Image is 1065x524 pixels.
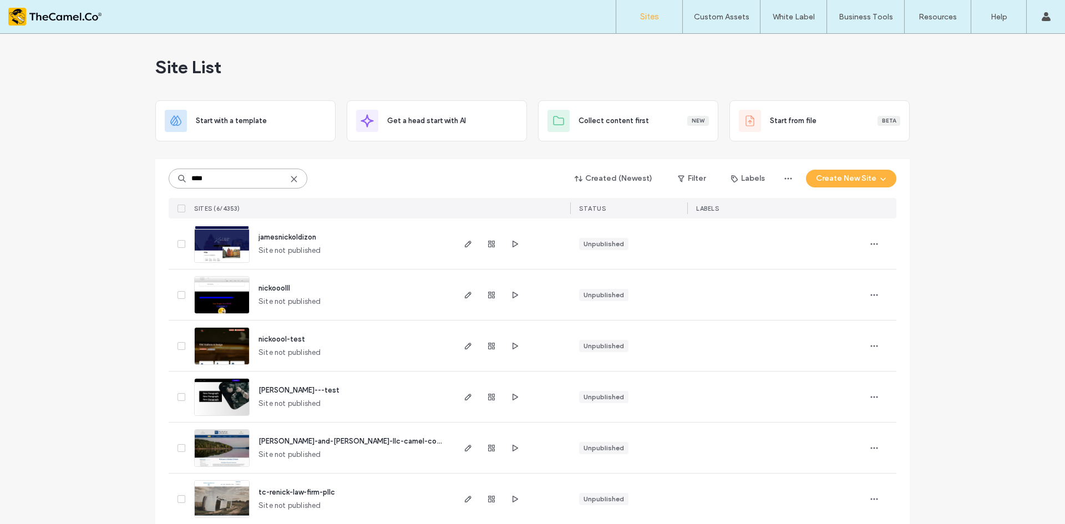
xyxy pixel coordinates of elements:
[806,170,896,187] button: Create New Site
[25,8,48,18] span: Help
[667,170,717,187] button: Filter
[770,115,816,126] span: Start from file
[258,347,321,358] span: Site not published
[258,245,321,256] span: Site not published
[687,116,709,126] div: New
[196,115,267,126] span: Start with a template
[258,398,321,409] span: Site not published
[258,296,321,307] span: Site not published
[258,335,305,343] a: nickoool-test
[258,233,316,241] a: jamesnickoldizon
[584,494,624,504] div: Unpublished
[584,290,624,300] div: Unpublished
[347,100,527,141] div: Get a head start with AI
[584,392,624,402] div: Unpublished
[387,115,466,126] span: Get a head start with AI
[258,284,290,292] a: nickooolll
[729,100,910,141] div: Start from fileBeta
[258,500,321,511] span: Site not published
[991,12,1007,22] label: Help
[565,170,662,187] button: Created (Newest)
[919,12,957,22] label: Resources
[194,205,240,212] span: SITES (6/4353)
[694,12,749,22] label: Custom Assets
[258,437,445,445] a: [PERSON_NAME]-and-[PERSON_NAME]-llc-camel-copy
[773,12,815,22] label: White Label
[155,100,336,141] div: Start with a template
[584,239,624,249] div: Unpublished
[584,443,624,453] div: Unpublished
[258,449,321,460] span: Site not published
[584,341,624,351] div: Unpublished
[155,56,221,78] span: Site List
[696,205,719,212] span: LABELS
[258,386,339,394] a: [PERSON_NAME]---test
[839,12,893,22] label: Business Tools
[579,205,606,212] span: STATUS
[538,100,718,141] div: Collect content firstNew
[579,115,649,126] span: Collect content first
[640,12,659,22] label: Sites
[721,170,775,187] button: Labels
[878,116,900,126] div: Beta
[258,488,335,496] a: tc-renick-law-firm-pllc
